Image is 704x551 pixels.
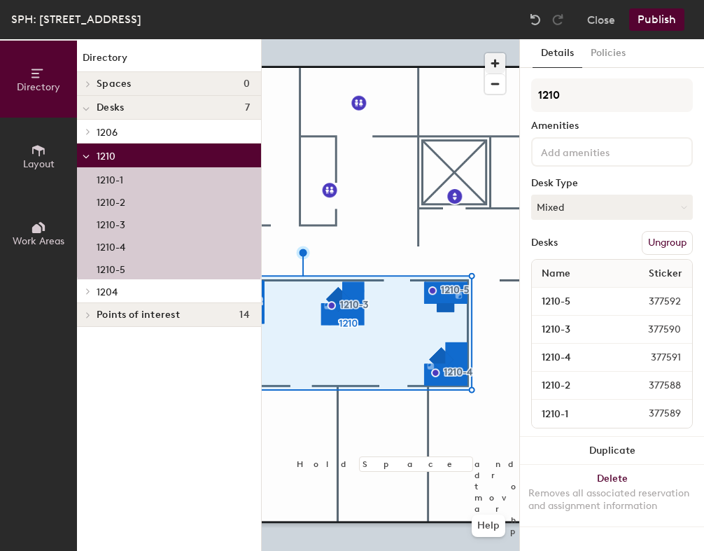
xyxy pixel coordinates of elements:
[97,193,125,209] p: 1210-2
[239,309,250,321] span: 14
[23,158,55,170] span: Layout
[528,13,542,27] img: Undo
[77,50,261,72] h1: Directory
[531,237,558,249] div: Desks
[642,261,689,286] span: Sticker
[551,13,565,27] img: Redo
[531,195,693,220] button: Mixed
[614,322,689,337] span: 377590
[535,348,617,368] input: Unnamed desk
[97,215,125,231] p: 1210-3
[535,261,577,286] span: Name
[97,102,124,113] span: Desks
[535,292,615,312] input: Unnamed desk
[615,406,689,421] span: 377589
[582,39,634,68] button: Policies
[615,294,689,309] span: 377592
[97,78,132,90] span: Spaces
[538,143,664,160] input: Add amenities
[617,350,689,365] span: 377591
[520,465,704,526] button: DeleteRemoves all associated reservation and assignment information
[97,309,180,321] span: Points of interest
[587,8,615,31] button: Close
[531,120,693,132] div: Amenities
[97,260,125,276] p: 1210-5
[535,404,615,424] input: Unnamed desk
[97,151,115,162] span: 1210
[97,286,118,298] span: 1204
[629,8,684,31] button: Publish
[244,78,250,90] span: 0
[615,378,689,393] span: 377588
[17,81,60,93] span: Directory
[535,376,615,396] input: Unnamed desk
[535,320,614,340] input: Unnamed desk
[97,170,123,186] p: 1210-1
[531,178,693,189] div: Desk Type
[642,231,693,255] button: Ungroup
[533,39,582,68] button: Details
[472,515,505,537] button: Help
[97,127,118,139] span: 1206
[97,237,125,253] p: 1210-4
[11,11,141,28] div: SPH: [STREET_ADDRESS]
[245,102,250,113] span: 7
[520,437,704,465] button: Duplicate
[528,487,696,512] div: Removes all associated reservation and assignment information
[13,235,64,247] span: Work Areas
